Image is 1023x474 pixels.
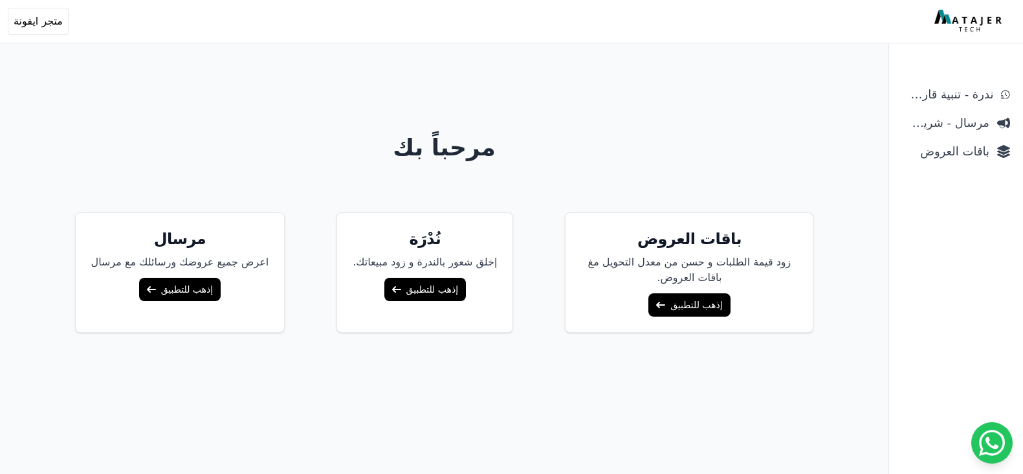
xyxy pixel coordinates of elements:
[902,85,993,104] span: ندرة - تنبية قارب علي النفاذ
[581,229,797,249] h5: باقات العروض
[353,254,497,270] p: إخلق شعور بالندرة و زود مبيعاتك.
[353,229,497,249] h5: نُدْرَة
[902,114,989,132] span: مرسال - شريط دعاية
[8,8,69,35] button: متجر ايقونة
[648,293,730,317] a: إذهب للتطبيق
[384,278,466,301] a: إذهب للتطبيق
[581,254,797,286] p: زود قيمة الطلبات و حسن من معدل التحويل مغ باقات العروض.
[902,142,989,161] span: باقات العروض
[14,14,63,29] span: متجر ايقونة
[139,278,221,301] a: إذهب للتطبيق
[91,254,269,270] p: اعرض جميع عروضك ورسائلك مع مرسال
[91,229,269,249] h5: مرسال
[934,10,1005,33] img: MatajerTech Logo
